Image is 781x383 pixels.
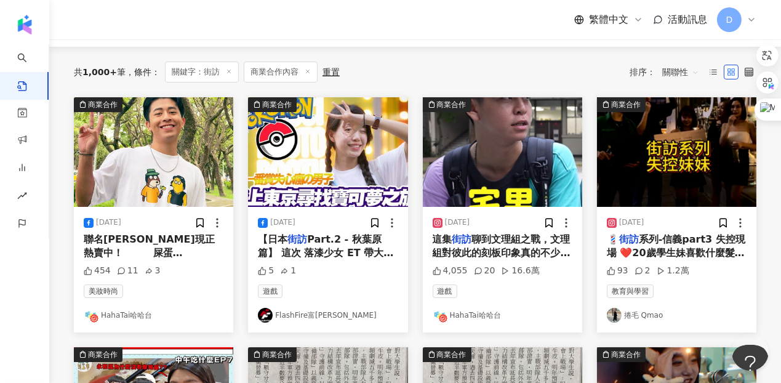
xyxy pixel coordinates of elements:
[611,99,641,111] div: 商業合作
[262,99,292,111] div: 商業合作
[15,15,34,34] img: logo icon
[248,97,407,207] button: 商業合作
[433,308,447,323] img: KOL Avatar
[258,233,287,245] span: 【日本
[74,97,233,207] img: post-image
[17,44,42,92] a: search
[607,233,619,245] span: 💈
[74,97,233,207] button: 商業合作
[433,308,572,323] a: KOL AvatarHahaTai哈哈台
[262,349,292,361] div: 商業合作
[287,233,307,245] mark: 街訪
[501,265,539,277] div: 16.6萬
[126,67,160,77] span: 條件 ：
[589,13,628,26] span: 繁體中文
[96,217,121,228] div: [DATE]
[84,265,111,277] div: 454
[635,265,651,277] div: 2
[88,349,118,361] div: 商業合作
[322,67,340,77] div: 重置
[280,265,296,277] div: 1
[474,265,495,277] div: 20
[248,97,407,207] img: post-image
[117,265,138,277] div: 11
[258,308,398,323] a: KOL AvatarFlashFire富[PERSON_NAME]
[258,308,273,323] img: KOL Avatar
[82,67,117,77] span: 1,000+
[668,14,707,25] span: 活動訊息
[258,284,282,298] span: 遊戲
[597,97,756,207] button: 商業合作
[662,62,699,82] span: 關聯性
[84,284,123,298] span: 美妝時尚
[607,233,745,286] span: 系列-信義part3 失控現場 ❤️20歲學生妹喜歡什麼髮型❤️ IG💁🏻‍♀️ @12_bear_ @seeyou.olive #
[88,99,118,111] div: 商業合作
[270,217,295,228] div: [DATE]
[445,217,470,228] div: [DATE]
[437,99,467,111] div: 商業合作
[258,265,274,277] div: 5
[732,345,769,382] iframe: Toggle Customer Support
[145,265,161,277] div: 3
[74,67,126,77] div: 共 筆
[165,62,239,83] span: 關鍵字：街訪
[437,349,467,361] div: 商業合作
[258,233,394,300] span: Part.2 - 秋葉原篇】 這次 落漆少女 ET 帶大家一起逛日本的Pokémon Center ‼️ 感謝 ET 幫忙拍攝的
[607,308,747,323] a: KOL Avatar捲毛 Qmao
[84,308,223,323] a: KOL AvatarHahaTai哈哈台
[597,97,756,207] img: post-image
[17,183,27,211] span: rise
[619,233,639,245] mark: 街訪
[452,233,472,245] mark: 街訪
[84,308,98,323] img: KOL Avatar
[433,284,457,298] span: 遊戲
[433,233,452,245] span: 這集
[244,62,318,83] span: 商業合作內容
[84,233,215,273] span: 聯名[PERSON_NAME]現正熱賣中！ ⠀⠀⠀ 屎蛋[PERSON_NAME]
[726,13,733,26] span: D
[433,265,468,277] div: 4,055
[423,97,582,207] img: post-image
[433,233,571,273] span: 聊到文理組之戰，文理組對彼此的刻板印象真的不少！ 文理組之戰
[611,349,641,361] div: 商業合作
[423,97,582,207] button: 商業合作
[607,308,622,323] img: KOL Avatar
[607,284,654,298] span: 教育與學習
[630,62,706,82] div: 排序：
[657,265,689,277] div: 1.2萬
[607,265,628,277] div: 93
[619,217,644,228] div: [DATE]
